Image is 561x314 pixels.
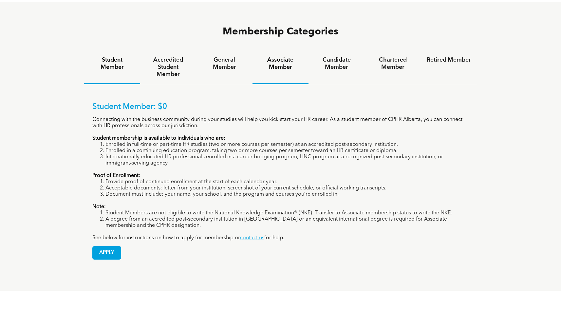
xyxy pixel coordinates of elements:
p: Connecting with the business community during your studies will help you kick-start your HR caree... [92,117,469,129]
li: Acceptable documents: letter from your institution, screenshot of your current schedule, or offic... [105,185,469,191]
a: APPLY [92,246,121,260]
li: Enrolled in full-time or part-time HR studies (two or more courses per semester) at an accredited... [105,142,469,148]
li: Provide proof of continued enrollment at the start of each calendar year. [105,179,469,185]
h4: Accredited Student Member [146,56,190,78]
li: A degree from an accredited post-secondary institution in [GEOGRAPHIC_DATA] or an equivalent inte... [105,216,469,229]
p: See below for instructions on how to apply for membership or for help. [92,235,469,241]
span: Membership Categories [223,27,338,37]
strong: Student membership is available to individuals who are: [92,136,225,141]
li: Document must include: your name, your school, and the program and courses you’re enrolled in. [105,191,469,198]
span: APPLY [93,246,121,259]
strong: Proof of Enrollment: [92,173,140,178]
p: Student Member: $0 [92,102,469,112]
li: Student Members are not eligible to write the National Knowledge Examination® (NKE). Transfer to ... [105,210,469,216]
h4: Chartered Member [371,56,415,71]
h4: Candidate Member [314,56,359,71]
h4: Student Member [90,56,134,71]
a: contact us [240,235,264,241]
strong: Note: [92,204,106,209]
h4: General Member [202,56,246,71]
li: Enrolled in a continuing education program, taking two or more courses per semester toward an HR ... [105,148,469,154]
h4: Associate Member [258,56,303,71]
li: Internationally educated HR professionals enrolled in a career bridging program, LINC program at ... [105,154,469,167]
h4: Retired Member [427,56,471,64]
